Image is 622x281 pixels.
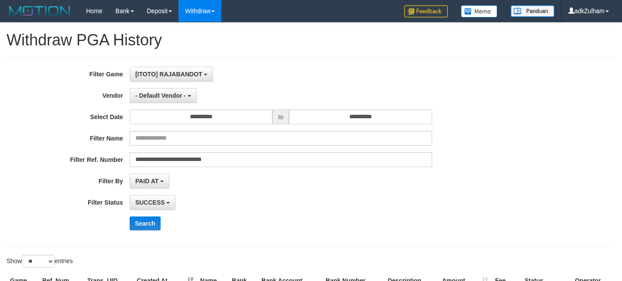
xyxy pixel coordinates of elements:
img: Button%20Memo.svg [461,5,498,17]
img: Feedback.jpg [404,5,448,17]
span: to [272,110,289,124]
h1: Withdraw PGA History [7,31,615,49]
img: panduan.png [511,5,554,17]
button: [ITOTO] RAJABANDOT [130,67,213,82]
